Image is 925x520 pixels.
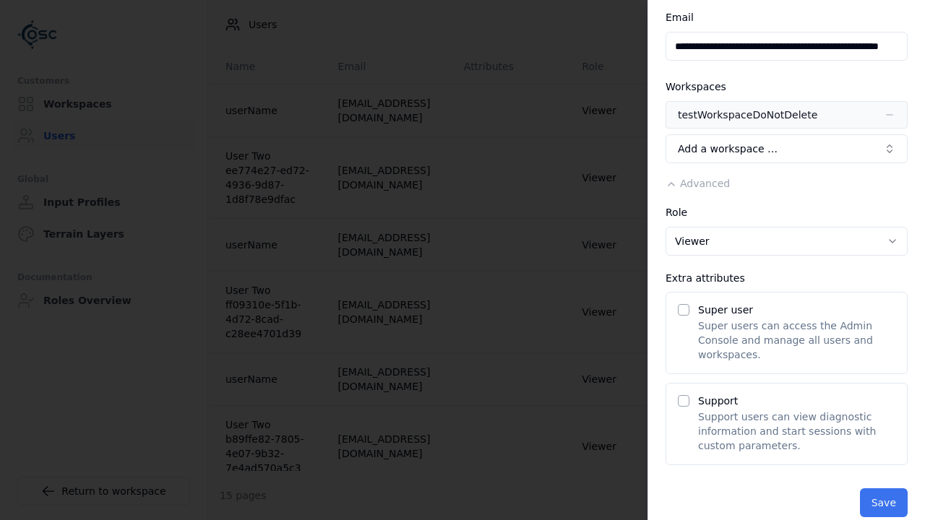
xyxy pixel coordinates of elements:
div: testWorkspaceDoNotDelete [678,108,817,122]
p: Support users can view diagnostic information and start sessions with custom parameters. [698,409,895,453]
label: Super user [698,304,753,316]
div: Extra attributes [666,273,908,283]
span: Add a workspace … [678,142,778,156]
label: Email [666,12,694,23]
span: Advanced [680,178,730,189]
label: Role [666,207,687,218]
button: Save [860,488,908,517]
button: Advanced [666,176,730,191]
p: Super users can access the Admin Console and manage all users and workspaces. [698,318,895,362]
label: Workspaces [666,81,726,92]
label: Support [698,395,738,407]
